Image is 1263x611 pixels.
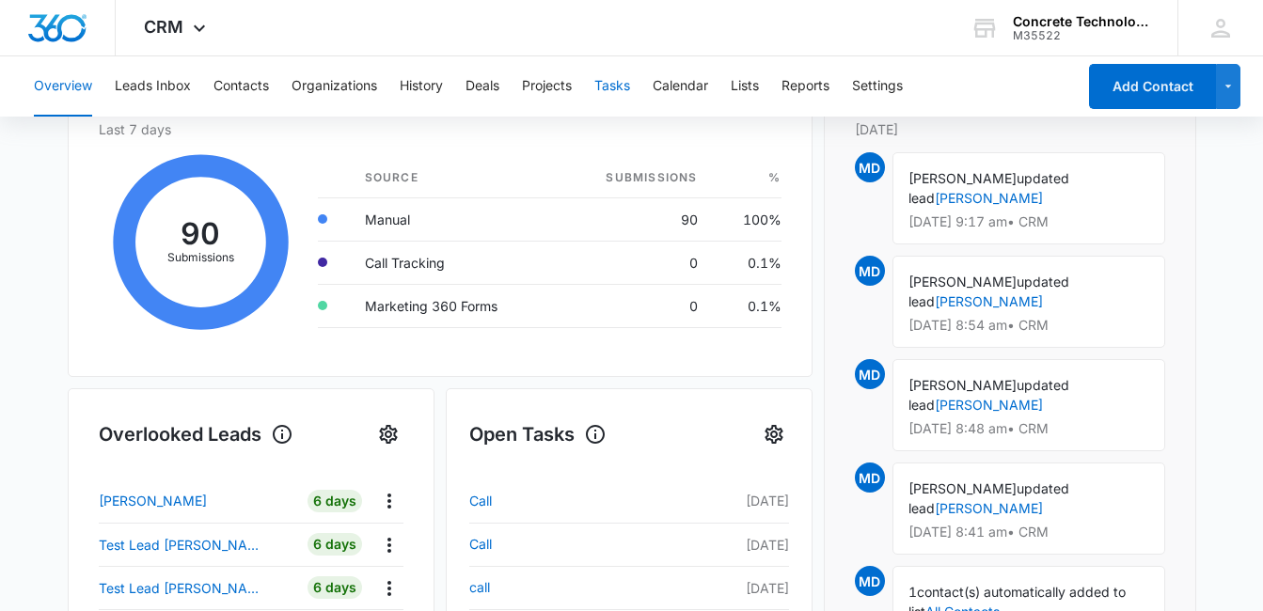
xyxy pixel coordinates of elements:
p: Last 7 days [99,119,781,139]
p: [DATE] 8:41 am • CRM [908,525,1149,539]
td: 0.1% [713,241,781,284]
td: 0 [558,284,713,327]
a: call [469,576,684,599]
a: [PERSON_NAME] [935,293,1043,309]
td: Manual [350,197,558,241]
th: Submissions [558,158,713,198]
button: Leads Inbox [115,56,191,117]
a: Call [469,533,684,556]
td: Marketing 360 Forms [350,284,558,327]
span: MD [855,359,885,389]
button: Projects [522,56,572,117]
p: [DATE] [684,535,789,555]
td: 0.1% [713,284,781,327]
button: Settings [852,56,903,117]
a: Test Lead [PERSON_NAME] [99,535,303,555]
td: 90 [558,197,713,241]
button: Organizations [292,56,377,117]
button: Deals [466,56,499,117]
button: Calendar [653,56,708,117]
div: 6 Days [308,576,362,599]
button: Settings [759,419,789,449]
button: Tasks [594,56,630,117]
p: [DATE] [855,119,1165,139]
button: History [400,56,443,117]
span: MD [855,462,885,493]
button: Overview [34,56,92,117]
span: CRM [144,17,183,37]
span: 1 [908,584,917,600]
button: Lists [731,56,759,117]
p: [DATE] [684,491,789,510]
span: [PERSON_NAME] [908,480,1017,496]
td: 100% [713,197,781,241]
p: Test Lead [PERSON_NAME] [99,578,268,598]
td: Call Tracking [350,241,558,284]
a: [PERSON_NAME] [935,500,1043,516]
div: account name [1013,14,1150,29]
h1: Overlooked Leads [99,420,293,448]
td: 0 [558,241,713,284]
button: Contacts [213,56,269,117]
button: Settings [373,419,403,449]
p: Test Lead [PERSON_NAME] [99,535,268,555]
p: [DATE] [684,578,789,598]
span: MD [855,566,885,596]
p: [DATE] 8:48 am • CRM [908,422,1149,435]
span: [PERSON_NAME] [908,274,1017,290]
th: Source [350,158,558,198]
a: [PERSON_NAME] [935,397,1043,413]
p: [DATE] 8:54 am • CRM [908,319,1149,332]
span: MD [855,152,885,182]
p: [PERSON_NAME] [99,491,207,510]
h1: Open Tasks [469,420,607,448]
a: Call [469,490,684,512]
div: account id [1013,29,1150,42]
button: Add Contact [1089,64,1216,109]
span: [PERSON_NAME] [908,377,1017,393]
button: Actions [374,486,403,515]
button: Actions [374,530,403,559]
button: Actions [374,573,403,603]
a: Test Lead [PERSON_NAME] [99,578,303,598]
button: Reports [781,56,829,117]
div: 6 Days [308,490,362,512]
p: [DATE] 9:17 am • CRM [908,215,1149,228]
a: [PERSON_NAME] [99,491,303,510]
th: % [713,158,781,198]
span: MD [855,256,885,286]
div: 6 Days [308,533,362,556]
span: [PERSON_NAME] [908,170,1017,186]
a: [PERSON_NAME] [935,190,1043,206]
